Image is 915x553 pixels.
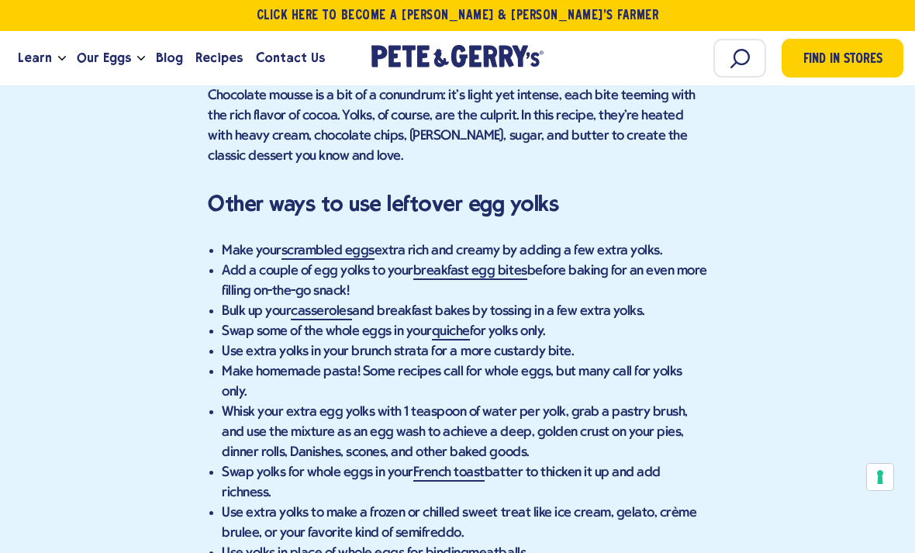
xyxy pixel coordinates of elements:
li: Make your extra rich and creamy by adding a few extra yolks. [222,241,707,261]
li: Whisk your extra egg yolks with 1 teaspoon of water per yolk, grab a pastry brush, and use the mi... [222,403,707,463]
a: Blog [150,37,189,79]
li: Add a couple of egg yolks to your before baking for an even more filling on-the-go snack! [222,261,707,302]
p: Chocolate mousse is a bit of a conundrum: it's light yet intense, each bite teeming with the rich... [208,86,707,167]
span: Our Eggs [77,48,131,67]
h3: Other ways to use leftover egg yolks [208,187,707,221]
a: scrambled eggs [281,244,375,260]
a: Recipes [189,37,249,79]
a: Our Eggs [71,37,137,79]
li: Swap yolks for whole eggs in your batter to thicken it up and add richness. [222,463,707,503]
a: c [438,465,445,482]
button: Your consent preferences for tracking technologies [867,464,893,490]
button: Open the dropdown menu for Our Eggs [137,56,145,61]
li: Bulk up your and breakfast bakes by tossing in a few extra yolks. [222,302,707,322]
a: casseroles [291,304,352,320]
li: Use extra yolks to make a frozen or chilled sweet treat like ice cream, gelato, crème brulee, or ... [222,503,707,544]
a: Learn [12,37,58,79]
span: Find in Stores [803,50,882,71]
a: h toast [444,465,485,482]
span: Contact Us [256,48,325,67]
a: quiche [432,324,470,340]
a: Fren [413,465,438,482]
li: Swap some of the whole eggs in your for yolks only. [222,322,707,342]
span: Blog [156,48,183,67]
input: Search [713,39,766,78]
button: Open the dropdown menu for Learn [58,56,66,61]
li: Make homemade pasta! Some recipes call for whole eggs, but many call for yolks only. [222,362,707,403]
a: breakfast egg bites [413,264,527,280]
li: Use extra yolks in your brunch strata for a more custardy bite. [222,342,707,362]
a: Contact Us [250,37,331,79]
span: Recipes [195,48,243,67]
a: Find in Stores [782,39,903,78]
span: Learn [18,48,52,67]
